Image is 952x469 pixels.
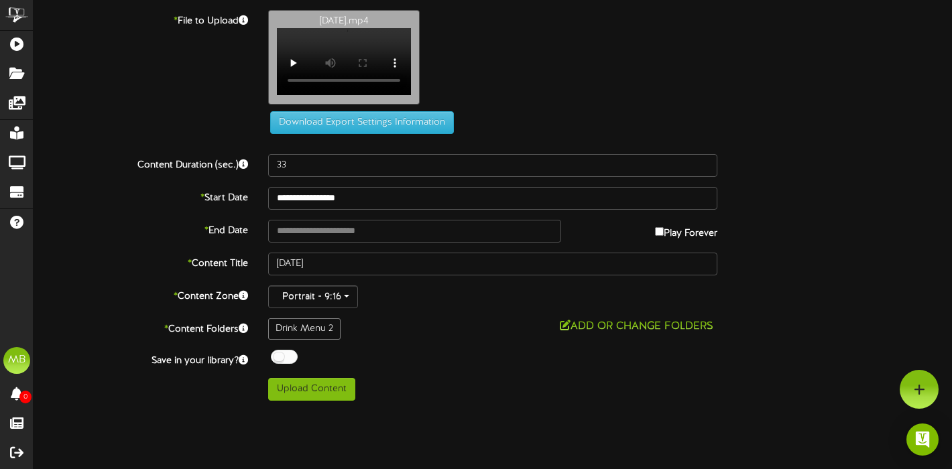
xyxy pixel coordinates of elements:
label: End Date [23,220,258,238]
label: Content Folders [23,318,258,336]
label: File to Upload [23,10,258,28]
div: MB [3,347,30,374]
label: Content Duration (sec.) [23,154,258,172]
div: Drink Menu 2 [268,318,341,340]
label: Save in your library? [23,350,258,368]
label: Content Zone [23,285,258,304]
a: Download Export Settings Information [263,117,454,127]
button: Download Export Settings Information [270,111,454,134]
div: Open Intercom Messenger [906,423,939,456]
span: 0 [19,391,32,403]
label: Start Date [23,187,258,205]
button: Portrait - 9:16 [268,285,358,308]
button: Upload Content [268,378,355,401]
video: Your browser does not support HTML5 video. [277,28,411,95]
label: Play Forever [655,220,717,241]
button: Add or Change Folders [556,318,717,335]
input: Title of this Content [268,253,717,275]
label: Content Title [23,253,258,271]
input: Play Forever [655,227,664,236]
